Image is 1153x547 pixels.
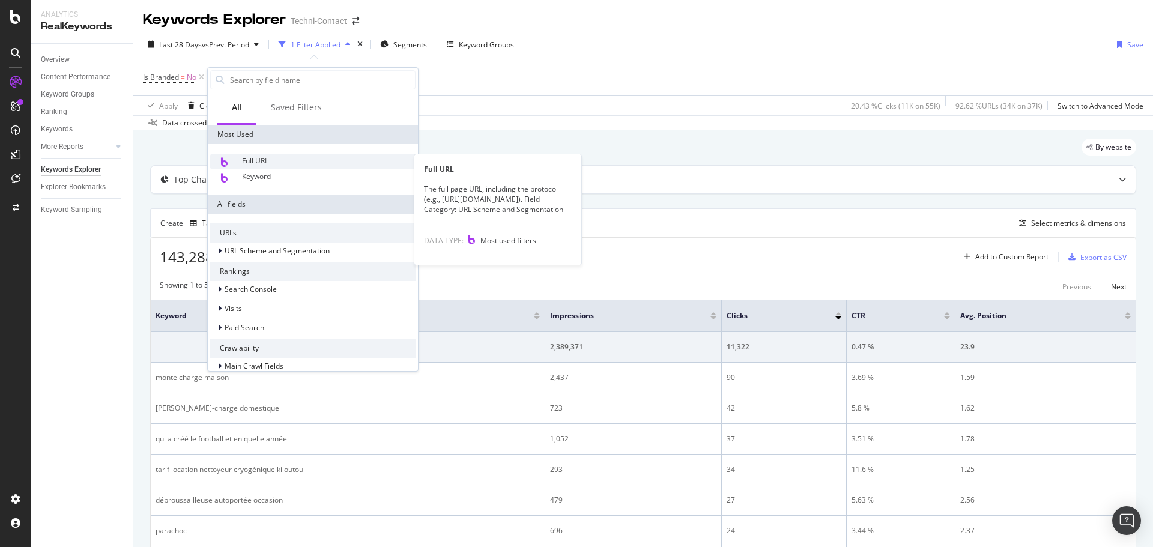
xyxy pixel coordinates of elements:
[960,525,1131,536] div: 2.37
[1082,139,1136,156] div: legacy label
[183,96,217,115] button: Clear
[159,101,178,111] div: Apply
[232,101,242,113] div: All
[174,174,217,186] div: Top Charts
[1095,144,1131,151] span: By website
[162,118,259,128] div: Data crossed with the Crawls
[1112,506,1141,535] div: Open Intercom Messenger
[727,372,841,383] div: 90
[852,525,950,536] div: 3.44 %
[960,403,1131,414] div: 1.62
[355,38,365,50] div: times
[41,53,124,66] a: Overview
[1053,96,1143,115] button: Switch to Advanced Mode
[960,495,1131,506] div: 2.56
[41,71,124,83] a: Content Performance
[851,101,940,111] div: 20.43 % Clicks ( 11K on 55K )
[1111,282,1127,292] div: Next
[41,88,94,101] div: Keyword Groups
[1031,218,1126,228] div: Select metrics & dimensions
[208,195,418,214] div: All fields
[442,35,519,54] button: Keyword Groups
[41,181,124,193] a: Explorer Bookmarks
[375,35,432,54] button: Segments
[41,71,110,83] div: Content Performance
[480,235,536,246] span: Most used filters
[960,372,1131,383] div: 1.59
[960,342,1131,352] div: 23.9
[550,372,716,383] div: 2,437
[41,88,124,101] a: Keyword Groups
[960,310,1107,321] span: Avg. Position
[225,284,277,294] span: Search Console
[41,123,73,136] div: Keywords
[274,35,355,54] button: 1 Filter Applied
[242,156,268,166] span: Full URL
[960,434,1131,444] div: 1.78
[225,303,242,313] span: Visits
[41,10,123,20] div: Analytics
[242,171,271,181] span: Keyword
[160,280,275,294] div: Showing 1 to 50 of 143,288 entries
[187,69,196,86] span: No
[271,101,322,113] div: Saved Filters
[41,163,124,176] a: Keywords Explorer
[414,184,581,214] div: The full page URL, including the protocol (e.g., [URL][DOMAIN_NAME]). Field Category: URL Scheme ...
[185,214,235,233] button: Table
[727,495,841,506] div: 27
[1112,35,1143,54] button: Save
[156,495,540,506] div: débroussailleuse autoportée occasion
[159,40,202,50] span: Last 28 Days
[160,214,235,233] div: Create
[143,10,286,30] div: Keywords Explorer
[550,464,716,475] div: 293
[156,464,540,475] div: tarif location nettoyeur cryogénique kiloutou
[1111,280,1127,294] button: Next
[852,372,950,383] div: 3.69 %
[208,125,418,144] div: Most Used
[210,262,416,281] div: Rankings
[727,342,841,352] div: 11,322
[41,123,124,136] a: Keywords
[414,164,581,174] div: Full URL
[291,15,347,27] div: Techni-Contact
[727,464,841,475] div: 34
[225,322,264,333] span: Paid Search
[1080,252,1127,262] div: Export as CSV
[550,495,716,506] div: 479
[202,40,249,50] span: vs Prev. Period
[424,235,464,246] span: DATA TYPE:
[727,403,841,414] div: 42
[41,141,83,153] div: More Reports
[181,72,185,82] span: =
[1058,101,1143,111] div: Switch to Advanced Mode
[852,434,950,444] div: 3.51 %
[550,525,716,536] div: 696
[975,253,1049,261] div: Add to Custom Report
[1014,216,1126,231] button: Select metrics & dimensions
[41,204,124,216] a: Keyword Sampling
[199,101,217,111] div: Clear
[852,464,950,475] div: 11.6 %
[156,372,540,383] div: monte charge maison
[852,310,926,321] span: CTR
[210,223,416,243] div: URLs
[727,525,841,536] div: 24
[1062,280,1091,294] button: Previous
[852,403,950,414] div: 5.8 %
[156,310,516,321] span: Keyword
[202,220,220,227] div: Table
[229,71,415,89] input: Search by field name
[727,434,841,444] div: 37
[41,20,123,34] div: RealKeywords
[41,106,67,118] div: Ranking
[41,106,124,118] a: Ranking
[160,247,307,267] span: 143,288 Entries found
[852,495,950,506] div: 5.63 %
[143,72,179,82] span: Is Branded
[41,181,106,193] div: Explorer Bookmarks
[955,101,1043,111] div: 92.62 % URLs ( 34K on 37K )
[1127,40,1143,50] div: Save
[960,464,1131,475] div: 1.25
[41,163,101,176] div: Keywords Explorer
